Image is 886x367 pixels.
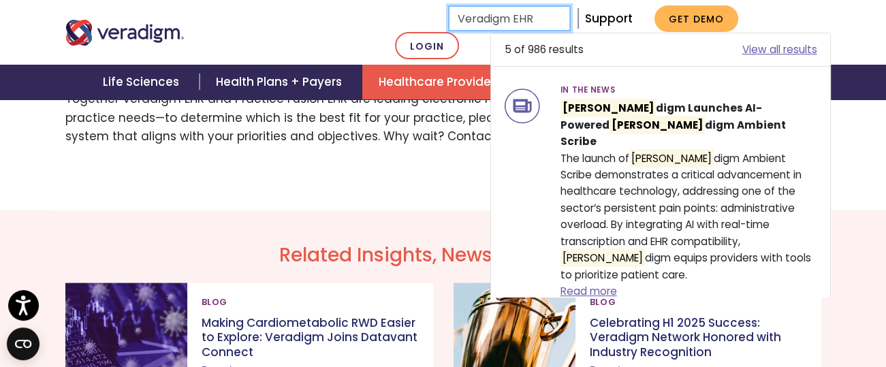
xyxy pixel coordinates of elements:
[490,33,831,67] li: 5 of 986 results
[585,10,633,27] a: Support
[395,32,459,60] a: Login
[560,99,656,117] mark: [PERSON_NAME]
[589,315,807,360] p: Celebrating H1 2025 Success: Veradigm Network Honored with Industry Recognition
[629,149,714,167] mark: [PERSON_NAME]
[560,284,617,298] a: Read more
[589,291,616,313] span: Blog
[65,90,821,146] p: Together Veradigm EHR and Practice Fusion EHR are leading electronic health record software solut...
[505,80,539,131] img: icon-search-insights-press-releases.svg
[201,315,419,360] p: Making Cardiometabolic RWD Easier to Explore: Veradigm Joins Datavant Connect
[200,65,362,99] a: Health Plans + Payers
[86,65,200,99] a: Life Sciences
[65,243,821,266] h2: Related Insights, News, and Events
[560,80,615,100] span: In the News
[201,291,227,313] span: Blog
[7,328,39,360] button: Open CMP widget
[550,80,827,300] div: The launch of digm Ambient Scribe demonstrates a critical advancement in healthcare technology, a...
[654,5,738,32] a: Get Demo
[560,249,645,267] mark: [PERSON_NAME]
[65,20,185,46] img: Veradigm logo
[742,42,817,58] a: View all results
[448,5,571,31] input: Search
[362,65,522,99] a: Healthcare Providers
[560,99,786,148] strong: digm Launches AI-Powered digm Ambient Scribe
[610,116,705,134] mark: [PERSON_NAME]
